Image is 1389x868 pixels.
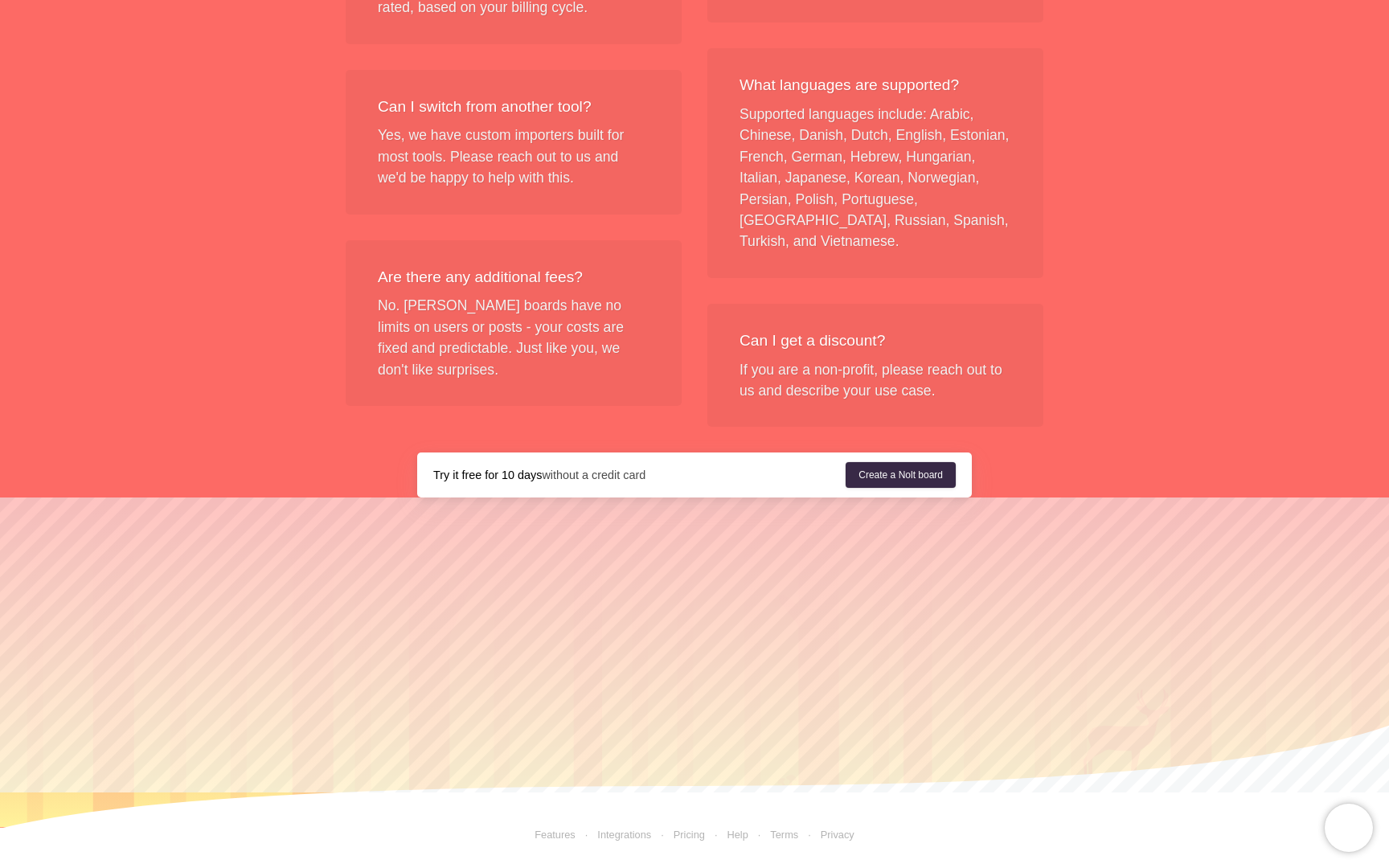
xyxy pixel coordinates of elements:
[433,467,846,483] div: without a credit card
[846,462,956,488] a: Create a Nolt board
[346,70,682,215] div: Yes, we have custom importers built for most tools. Please reach out to us and we'd be happy to h...
[707,304,1043,428] div: If you are a non-profit, please reach out to us and describe your use case.
[576,829,651,841] a: Integrations
[378,96,649,119] div: Can I switch from another tool?
[740,330,1011,353] div: Can I get a discount?
[535,829,576,841] a: Features
[346,240,682,406] div: No. [PERSON_NAME] boards have no limits on users or posts - your costs are fixed and predictable....
[748,829,798,841] a: Terms
[740,74,1011,97] div: What languages are supported?
[707,48,1043,278] div: Supported languages include: Arabic, Chinese, Danish, Dutch, English, Estonian, French, German, H...
[378,266,649,289] div: Are there any additional fees?
[651,829,705,841] a: Pricing
[798,829,854,841] a: Privacy
[433,469,542,481] strong: Try it free for 10 days
[727,829,748,841] a: Help
[1325,804,1373,852] iframe: Chatra live chat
